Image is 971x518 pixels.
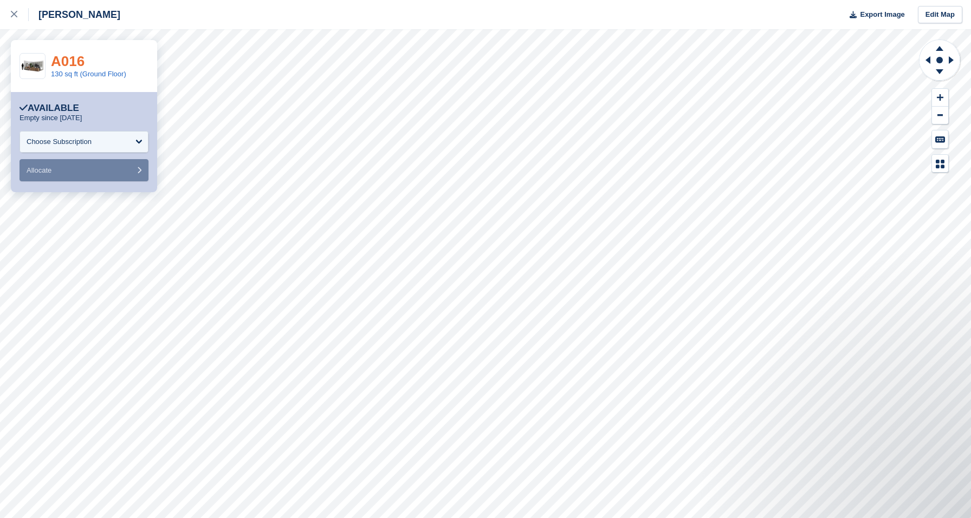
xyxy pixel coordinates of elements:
span: Export Image [860,9,904,20]
a: A016 [51,53,85,69]
div: Available [20,103,79,114]
img: 135-sqft-unit.jpg [20,57,45,76]
span: Allocate [27,166,51,174]
button: Export Image [843,6,905,24]
a: 130 sq ft (Ground Floor) [51,70,126,78]
a: Edit Map [918,6,962,24]
button: Zoom Out [932,107,948,124]
button: Zoom In [932,89,948,107]
button: Keyboard Shortcuts [932,130,948,148]
p: Empty since [DATE] [20,114,82,122]
button: Map Legend [932,155,948,173]
div: Choose Subscription [27,136,92,147]
div: [PERSON_NAME] [29,8,120,21]
button: Allocate [20,159,148,181]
